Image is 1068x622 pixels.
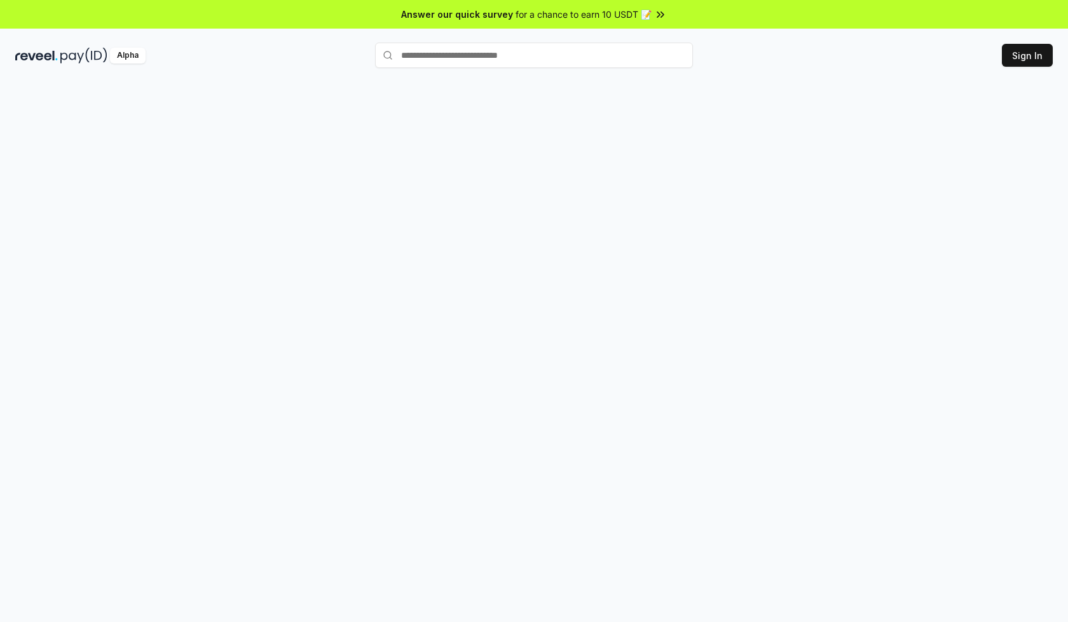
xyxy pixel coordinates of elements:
[401,8,513,21] span: Answer our quick survey
[110,48,146,64] div: Alpha
[15,48,58,64] img: reveel_dark
[516,8,652,21] span: for a chance to earn 10 USDT 📝
[60,48,107,64] img: pay_id
[1002,44,1053,67] button: Sign In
